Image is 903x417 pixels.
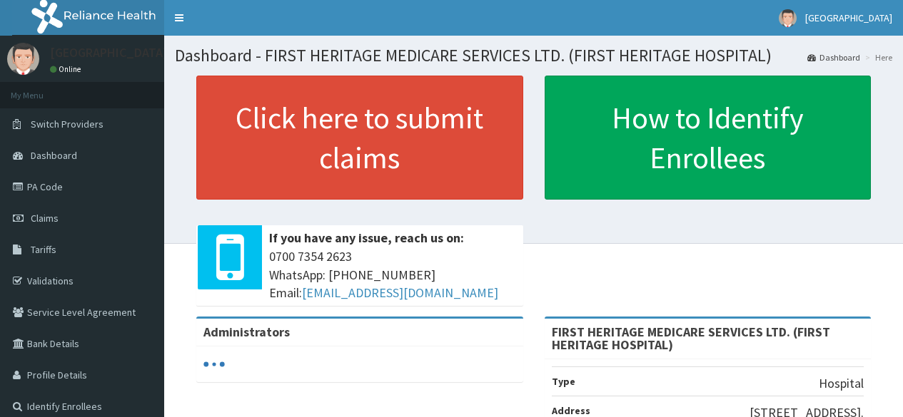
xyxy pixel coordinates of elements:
[552,324,830,353] strong: FIRST HERITAGE MEDICARE SERVICES LTD. (FIRST HERITAGE HOSPITAL)
[203,324,290,340] b: Administrators
[552,404,590,417] b: Address
[545,76,872,200] a: How to Identify Enrollees
[175,46,892,65] h1: Dashboard - FIRST HERITAGE MEDICARE SERVICES LTD. (FIRST HERITAGE HOSPITAL)
[807,51,860,63] a: Dashboard
[31,243,56,256] span: Tariffs
[302,284,498,301] a: [EMAIL_ADDRESS][DOMAIN_NAME]
[779,9,797,27] img: User Image
[31,149,77,162] span: Dashboard
[31,212,59,225] span: Claims
[269,247,516,302] span: 0700 7354 2623 WhatsApp: [PHONE_NUMBER] Email:
[203,354,225,375] svg: audio-loading
[269,230,464,246] b: If you have any issue, reach us on:
[819,374,864,393] p: Hospital
[50,64,84,74] a: Online
[7,43,39,75] img: User Image
[552,375,575,388] b: Type
[805,11,892,24] span: [GEOGRAPHIC_DATA]
[862,51,892,63] li: Here
[31,118,104,130] span: Switch Providers
[50,46,168,59] p: [GEOGRAPHIC_DATA]
[196,76,523,200] a: Click here to submit claims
